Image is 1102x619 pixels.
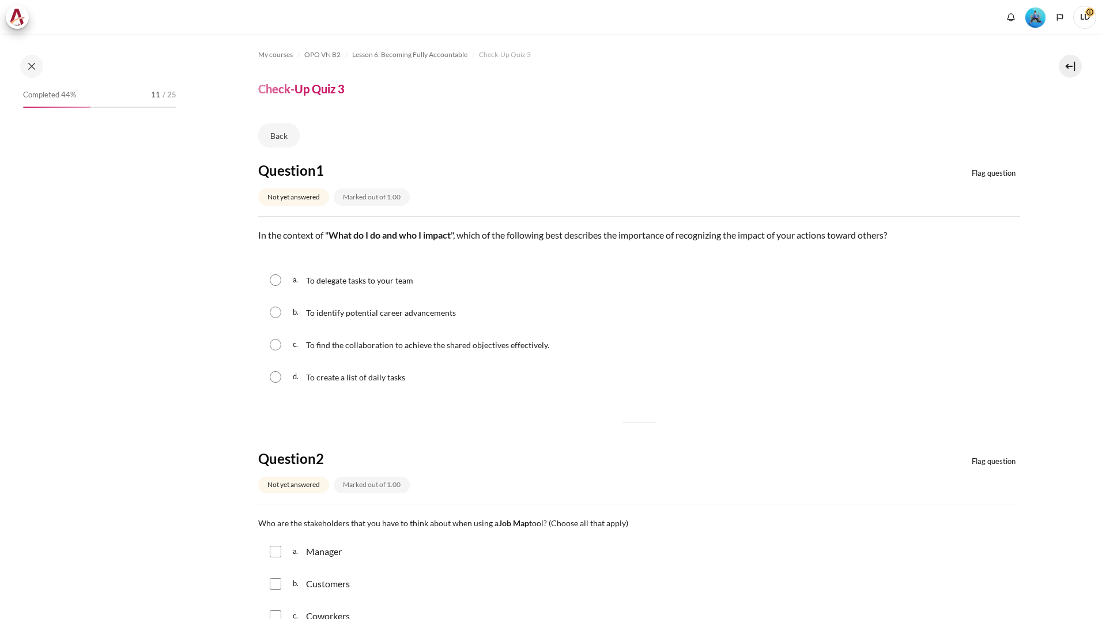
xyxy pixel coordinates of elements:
strong: What do I do and who I impact [329,229,451,240]
span: c. [293,335,304,354]
a: Check-Up Quiz 3 [479,48,531,62]
div: Not yet answered [258,188,329,205]
div: Not yet answered [258,477,329,493]
a: OPO VN B2 [304,48,341,62]
span: To identify potential career advancements [306,308,456,318]
span: / 25 [163,89,176,101]
a: Architeck Architeck [6,6,35,29]
div: Marked out of 1.00 [334,188,410,205]
div: Level #3 [1025,6,1046,28]
span: d. [293,368,304,386]
span: My courses [258,50,293,60]
div: 44% [23,107,90,108]
p: In the context of " ", which of the following best describes the importance of recognizing the im... [258,228,1020,242]
span: Completed 44% [23,89,76,101]
span: LD [1073,6,1096,29]
span: 11 [151,89,160,101]
div: Show notification window with no new notifications [1002,9,1020,26]
span: 1 [316,162,324,179]
span: Flag question [972,456,1016,467]
span: Check-Up Quiz 3 [479,50,531,60]
p: Customers [306,577,350,591]
span: OPO VN B2 [304,50,341,60]
a: My courses [258,48,293,62]
div: Marked out of 1.00 [334,477,410,493]
a: Back [258,123,300,148]
a: Level #3 [1021,6,1050,28]
span: a. [293,273,304,287]
div: Manager [306,545,342,558]
span: Flag question [972,168,1016,179]
img: Architeck [9,9,25,26]
span: Lesson 6: Becoming Fully Accountable [352,50,467,60]
span: To delegate tasks to your team [306,275,413,285]
span: b. [293,575,304,593]
span: a. [293,545,304,558]
span: 2 [316,450,324,467]
nav: Navigation bar [258,46,1020,64]
h4: Check-Up Quiz 3 [258,81,345,96]
a: Lesson 6: Becoming Fully Accountable [352,48,467,62]
strong: Job Map [499,518,529,528]
span: b. [293,303,304,322]
span: Who are the stakeholders that you have to think about when using a tool? (Choose all that apply) [258,518,628,528]
span: To create a list of daily tasks [306,372,405,382]
span: To find the collaboration to achieve the shared objectives effectively. [306,340,549,350]
h4: Question [258,450,475,467]
a: User menu [1073,6,1096,29]
button: Languages [1051,9,1069,26]
h4: Question [258,161,475,179]
img: Level #3 [1025,7,1046,28]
